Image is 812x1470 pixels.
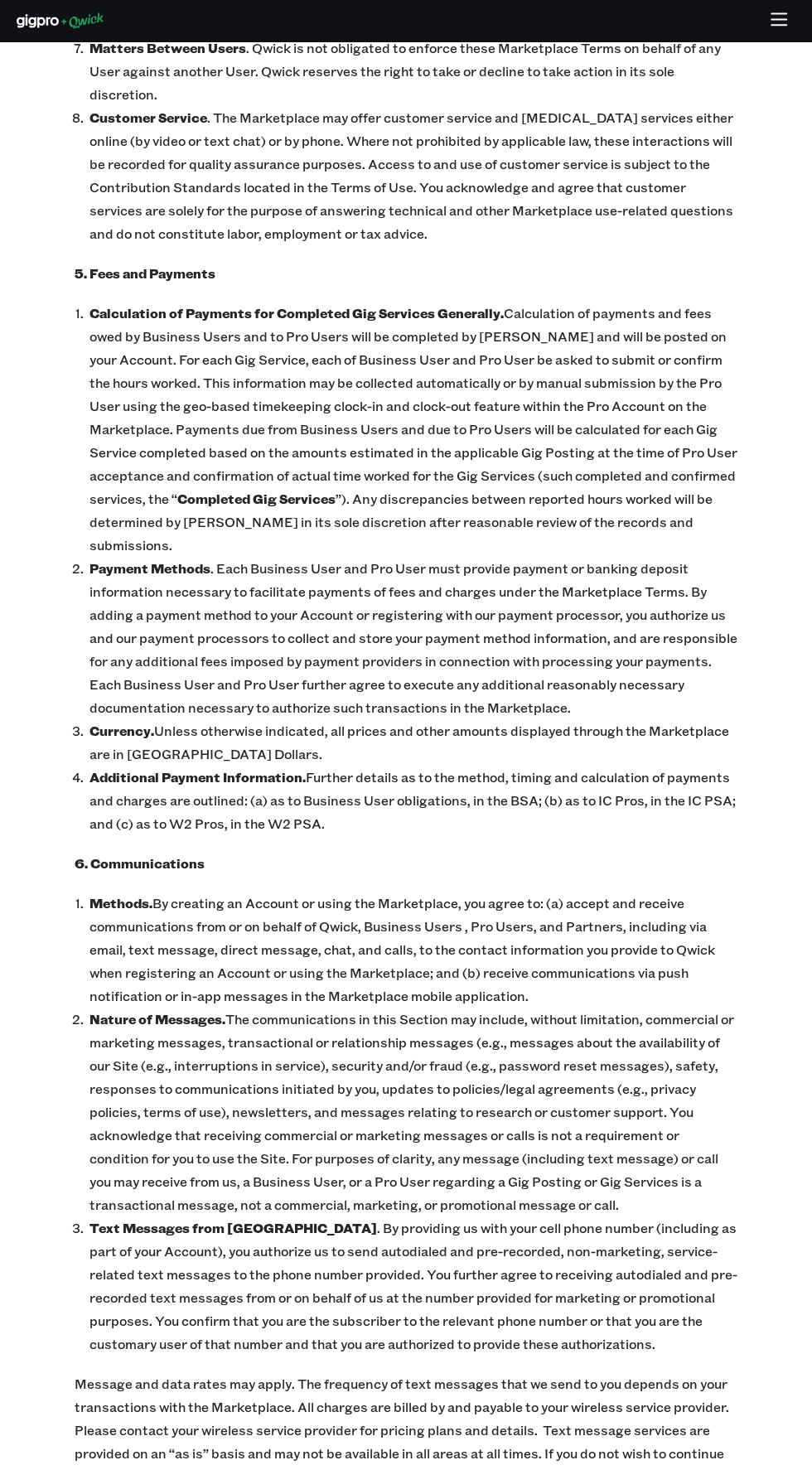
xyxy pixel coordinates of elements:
[89,557,737,719] p: . Each Business User and Pro User must provide payment or banking deposit information necessary t...
[89,39,246,56] b: Matters Between Users
[89,892,737,1008] p: By creating an Account or using the Marketplace, you agree to: (a) accept and receive communicati...
[89,1219,377,1236] b: Text Messages from [GEOGRAPHIC_DATA]
[89,768,306,786] b: Additional Payment Information.
[89,1008,737,1216] p: The communications in this Section may include, without limitation, commercial or marketing messa...
[89,1216,737,1356] p: . By providing us with your cell phone number (including as part of your Account), you authorize ...
[75,854,205,872] b: 6. Communications
[89,719,737,766] p: Unless otherwise indicated, all prices and other amounts displayed through the Marketplace are in...
[89,894,152,911] b: Methods.
[89,106,737,245] p: . The Marketplace may offer customer service and [MEDICAL_DATA] services either online (by video ...
[89,766,737,835] p: Further details as to the method, timing and calculation of payments and charges are outlined: (a...
[89,302,737,557] p: Calculation of payments and fees owed by Business Users and to Pro Users will be completed by [PE...
[89,36,737,106] p: . Qwick is not obligated to enforce these Marketplace Terms on behalf of any User against another...
[89,304,504,322] b: Calculation of Payments for Completed Gig Services Generally.
[89,559,210,577] b: Payment Methods
[89,1010,225,1028] b: Nature of Messages.
[89,722,154,739] b: Currency.
[89,109,207,126] b: Customer Service
[75,264,215,282] b: 5. Fees and Payments
[177,490,336,507] b: Completed Gig Services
